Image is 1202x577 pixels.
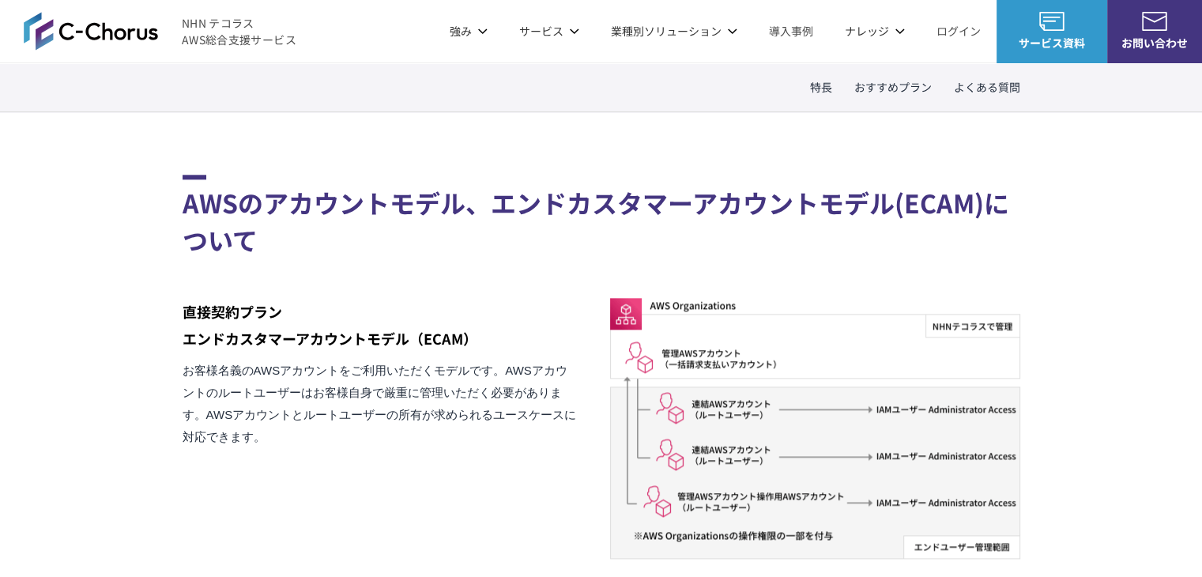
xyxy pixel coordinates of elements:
a: 導入事例 [769,23,813,40]
p: 業種別ソリューション [611,23,737,40]
span: お問い合わせ [1107,35,1202,51]
img: AWS総合支援サービス C-Chorus [24,12,158,50]
p: ナレッジ [845,23,905,40]
a: ログイン [936,23,981,40]
a: 特長 [810,79,832,96]
img: お問い合わせ [1142,12,1167,31]
a: よくある質問 [954,79,1020,96]
h2: AWSのアカウントモデル、エンドカスタマーアカウントモデル(ECAM)について [183,175,1020,258]
span: サービス資料 [997,35,1107,51]
a: おすすめプラン [854,79,932,96]
h3: 直接契約プラン エンドカスタマーアカウントモデル（ECAM） [183,298,578,352]
p: サービス [519,23,579,40]
p: お客様名義のAWSアカウントをご利用いただくモデルです。AWSアカウントのルートユーザーはお客様自身で厳重に管理いただく必要があります。AWSアカウントとルートユーザーの所有が求められるユースケ... [183,360,578,448]
a: AWS総合支援サービス C-ChorusNHN テコラスAWS総合支援サービス [24,12,296,50]
p: 強み [450,23,488,40]
img: AWS総合支援サービス C-Chorus サービス資料 [1039,12,1064,31]
span: NHN テコラス AWS総合支援サービス [182,15,296,48]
